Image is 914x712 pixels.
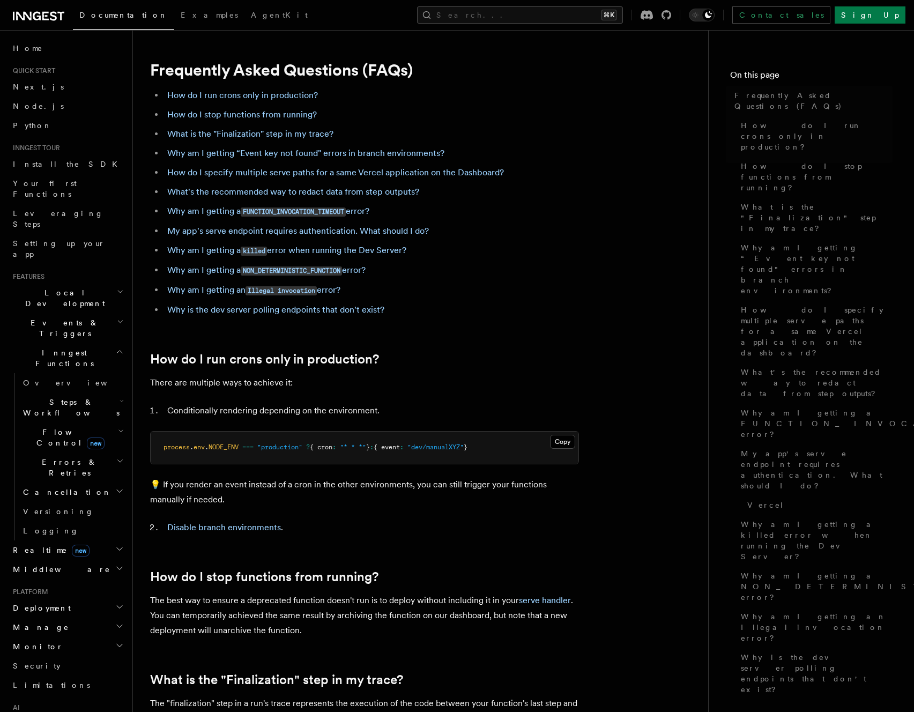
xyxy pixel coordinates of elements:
a: Node.js [9,97,126,116]
a: Setting up your app [9,234,126,264]
a: How do I run crons only in production? [167,90,318,100]
code: FUNCTION_INVOCATION_TIMEOUT [241,207,346,217]
span: Local Development [9,287,117,309]
p: There are multiple ways to achieve it: [150,375,579,390]
code: Illegal invocation [246,286,317,295]
a: Contact sales [732,6,830,24]
li: Conditionally rendering depending on the environment. [164,403,579,418]
span: Python [13,121,52,130]
span: How do I specify multiple serve paths for a same Vercel application on the dashboard? [741,305,893,358]
button: Search...⌘K [417,6,623,24]
span: Next.js [13,83,64,91]
a: Why am I getting akillederror when running the Dev Server? [167,245,406,255]
span: === [242,443,254,451]
a: How do I run crons only in production? [737,116,893,157]
span: Security [13,662,61,670]
span: Deployment [9,603,71,613]
a: Why am I getting a NON_DETERMINISTIC_FUNCTION error? [737,566,893,607]
a: Why am I getting a FUNCTION_INVOCATION_TIMEOUT error? [737,403,893,444]
button: Copy [550,435,575,449]
a: What is the "Finalization" step in my trace? [150,672,403,687]
button: Manage [9,618,126,637]
button: Flow Controlnew [19,422,126,453]
span: Frequently Asked Questions (FAQs) [734,90,893,112]
a: What's the recommended way to redact data from step outputs? [167,187,419,197]
button: Toggle dark mode [689,9,715,21]
span: NODE_ENV [209,443,239,451]
a: Disable branch environments [167,522,281,532]
button: Cancellation [19,483,126,502]
button: Errors & Retries [19,453,126,483]
a: Overview [19,373,126,392]
span: Steps & Workflows [19,397,120,418]
button: Local Development [9,283,126,313]
a: How do I stop functions from running? [167,109,317,120]
a: Your first Functions [9,174,126,204]
a: Sign Up [835,6,905,24]
li: . [164,520,579,535]
h4: On this page [730,69,893,86]
span: Vercel [747,500,784,510]
span: new [72,545,90,557]
a: Versioning [19,502,126,521]
a: How do I stop functions from running? [150,569,378,584]
a: What is the "Finalization" step in my trace? [737,197,893,238]
p: The best way to ensure a deprecated function doesn't run is to deploy without including it in you... [150,593,579,638]
a: Leveraging Steps [9,204,126,234]
span: Logging [23,526,79,535]
span: Inngest Functions [9,347,116,369]
button: Middleware [9,560,126,579]
span: new [87,437,105,449]
a: Security [9,656,126,676]
span: Cancellation [19,487,112,498]
span: } [464,443,467,451]
span: Why am I getting an Illegal invocation error? [741,611,893,643]
span: process [164,443,190,451]
span: Flow Control [19,427,118,448]
div: Inngest Functions [9,373,126,540]
button: Monitor [9,637,126,656]
span: "dev/manualXYZ" [407,443,464,451]
a: Vercel [743,495,893,515]
span: Leveraging Steps [13,209,103,228]
p: 💡 If you render an event instead of a cron in the other environments, you can still trigger your ... [150,477,579,507]
span: Realtime [9,545,90,555]
a: My app's serve endpoint requires authentication. What should I do? [167,226,429,236]
a: Why am I getting an Illegal invocation error? [737,607,893,648]
span: Limitations [13,681,90,689]
a: Home [9,39,126,58]
span: . [190,443,194,451]
a: My app's serve endpoint requires authentication. What should I do? [737,444,893,495]
span: . [205,443,209,451]
span: AI [9,703,20,712]
span: Middleware [9,564,110,575]
a: What is the "Finalization" step in my trace? [167,129,333,139]
span: Platform [9,588,48,596]
span: My app's serve endpoint requires authentication. What should I do? [741,448,893,491]
a: serve handler [519,595,571,605]
span: Home [13,43,43,54]
span: ? [306,443,310,451]
a: AgentKit [244,3,314,29]
span: : [370,443,374,451]
span: { event [374,443,400,451]
span: Documentation [79,11,168,19]
a: Next.js [9,77,126,97]
span: Why am I getting a killed error when running the Dev Server? [741,519,893,562]
a: Why am I getting aFUNCTION_INVOCATION_TIMEOUTerror? [167,206,369,216]
a: What's the recommended way to redact data from step outputs? [737,362,893,403]
span: How do I stop functions from running? [741,161,893,193]
a: Examples [174,3,244,29]
button: Realtimenew [9,540,126,560]
span: Examples [181,11,238,19]
code: NON_DETERMINISTIC_FUNCTION [241,266,342,276]
span: "production" [257,443,302,451]
span: Why is the dev server polling endpoints that don't exist? [741,652,893,695]
h1: Frequently Asked Questions (FAQs) [150,60,579,79]
a: Why am I getting anIllegal invocationerror? [167,285,340,295]
a: Logging [19,521,126,540]
a: Frequently Asked Questions (FAQs) [730,86,893,116]
span: Overview [23,379,133,387]
span: What's the recommended way to redact data from step outputs? [741,367,893,399]
span: Install the SDK [13,160,124,168]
